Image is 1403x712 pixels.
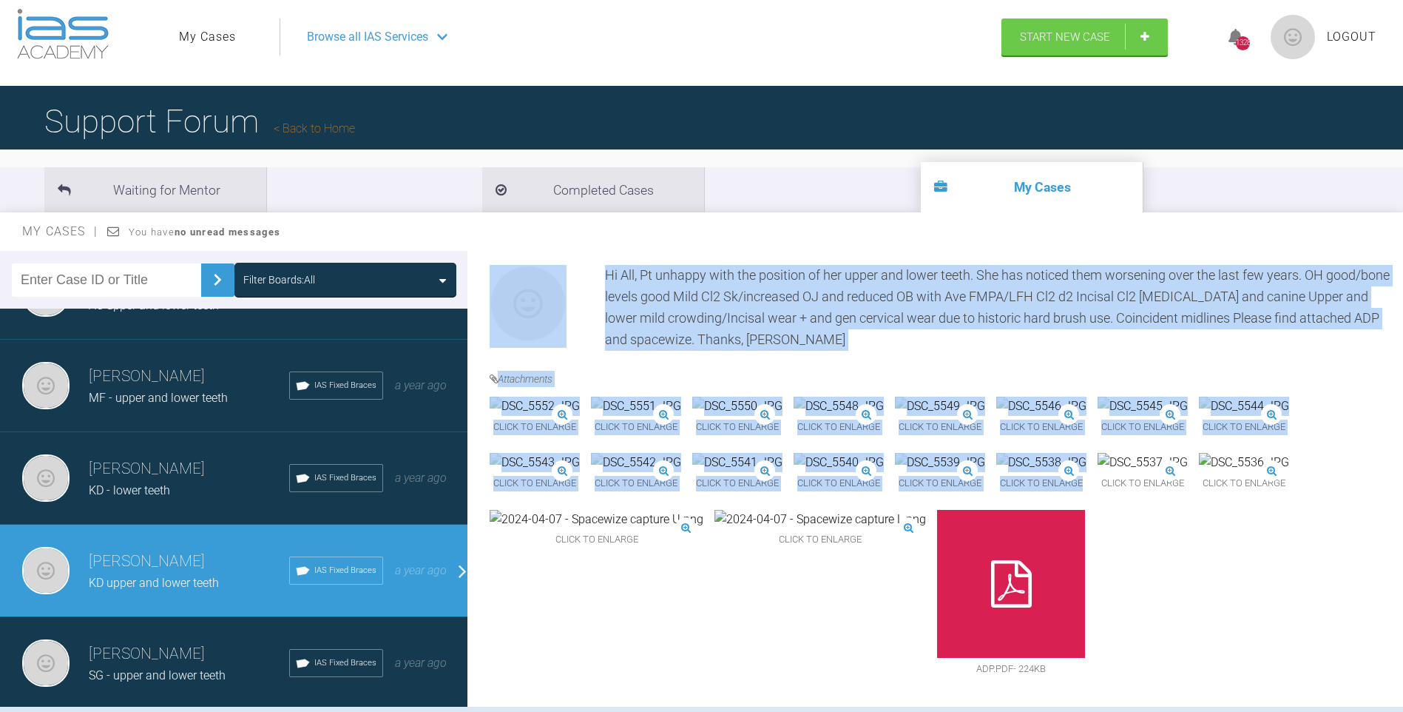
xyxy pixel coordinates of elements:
[895,453,985,472] img: DSC_5539.JPG
[22,547,70,594] img: Neil Fearns
[996,472,1086,495] span: Click to enlarge
[895,416,985,439] span: Click to enlarge
[89,642,289,667] h3: [PERSON_NAME]
[1001,19,1168,56] a: Start New Case
[89,668,226,682] span: SG - upper and lower teeth
[591,472,681,495] span: Click to enlarge
[89,576,219,590] span: KD upper and lower teeth
[794,416,884,439] span: Click to enlarge
[89,364,289,389] h3: [PERSON_NAME]
[22,454,70,502] img: Neil Fearns
[206,268,229,292] img: chevronRight.28bd32b0.svg
[895,472,985,495] span: Click to enlarge
[1199,472,1289,495] span: Click to enlarge
[44,95,355,147] h1: Support Forum
[179,27,236,47] a: My Cases
[44,167,266,212] li: Waiting for Mentor
[395,656,447,670] span: a year ago
[996,416,1086,439] span: Click to enlarge
[490,472,580,495] span: Click to enlarge
[89,457,289,482] h3: [PERSON_NAME]
[1020,30,1110,44] span: Start New Case
[22,362,70,409] img: Neil Fearns
[1098,472,1188,495] span: Click to enlarge
[1271,15,1315,59] img: profile.png
[395,378,447,392] span: a year ago
[490,371,1392,387] h4: Attachments
[1199,397,1289,416] img: DSC_5544.JPG
[714,528,926,551] span: Click to enlarge
[89,483,170,497] span: KD - lower teeth
[692,472,782,495] span: Click to enlarge
[591,416,681,439] span: Click to enlarge
[395,471,447,485] span: a year ago
[89,391,228,405] span: MF - upper and lower teeth
[314,656,376,670] span: IAS Fixed Braces
[243,272,315,288] div: Filter Boards: All
[591,397,681,416] img: DSC_5551.JPG
[1327,27,1376,47] a: Logout
[921,162,1143,212] li: My Cases
[794,397,884,416] img: DSC_5548.JPG
[692,397,782,416] img: DSC_5550.JPG
[490,397,580,416] img: DSC_5552.JPG
[22,639,70,687] img: Neil Fearns
[794,472,884,495] span: Click to enlarge
[129,226,280,238] span: You have
[1236,36,1250,50] div: 1328
[692,453,782,472] img: DSC_5541.JPG
[794,453,884,472] img: DSC_5540.JPG
[490,265,567,342] img: Neil Fearns
[490,528,703,551] span: Click to enlarge
[395,563,447,577] span: a year ago
[482,167,704,212] li: Completed Cases
[692,416,782,439] span: Click to enlarge
[12,263,201,297] input: Enter Case ID or Title
[307,27,428,47] span: Browse all IAS Services
[314,564,376,577] span: IAS Fixed Braces
[937,658,1085,681] span: ADP.pdf - 224KB
[1199,416,1289,439] span: Click to enlarge
[490,453,580,472] img: DSC_5543.JPG
[490,416,580,439] span: Click to enlarge
[314,471,376,485] span: IAS Fixed Braces
[996,397,1086,416] img: DSC_5546.JPG
[1098,397,1188,416] img: DSC_5545.JPG
[89,549,289,574] h3: [PERSON_NAME]
[591,453,681,472] img: DSC_5542.JPG
[490,510,703,529] img: 2024-04-07 - Spacewize capture U.png
[714,510,926,529] img: 2024-04-07 - Spacewize capture L.png
[1199,453,1289,472] img: DSC_5536.JPG
[17,9,109,59] img: logo-light.3e3ef733.png
[895,397,985,416] img: DSC_5549.JPG
[22,224,98,238] span: My Cases
[605,265,1392,350] div: Hi All, Pt unhappy with the position of her upper and lower teeth. She has noticed them worsening...
[175,226,280,238] strong: no unread messages
[1098,453,1188,472] img: DSC_5537.JPG
[996,453,1086,472] img: DSC_5538.JPG
[274,121,355,135] a: Back to Home
[1098,416,1188,439] span: Click to enlarge
[314,379,376,392] span: IAS Fixed Braces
